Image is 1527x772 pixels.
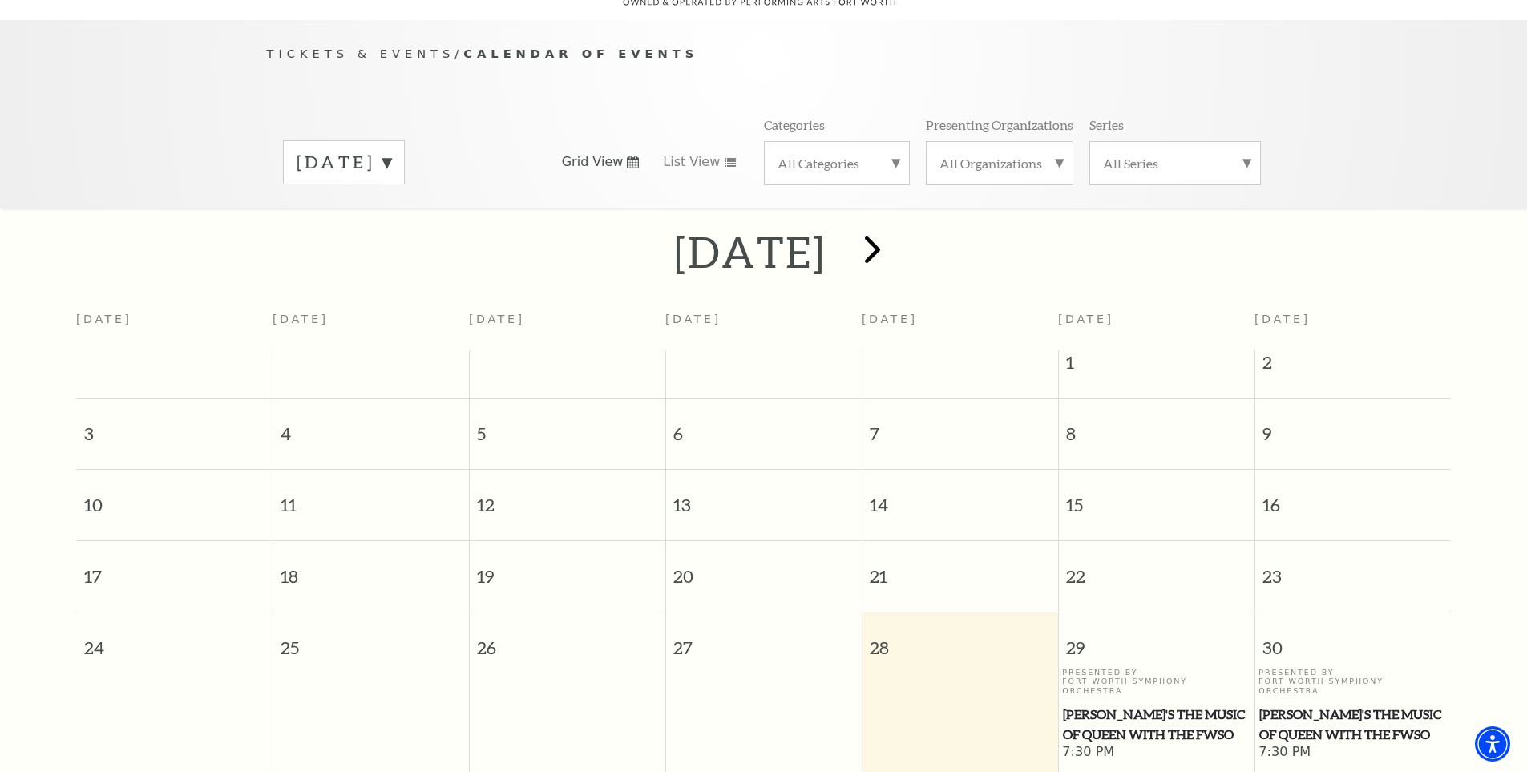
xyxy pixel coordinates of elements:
span: Grid View [562,153,624,171]
p: Series [1089,116,1124,133]
span: 1 [1059,350,1254,382]
div: Accessibility Menu [1475,726,1510,762]
span: 14 [862,470,1058,525]
span: 16 [1255,470,1452,525]
th: [DATE] [665,303,862,350]
span: 24 [76,612,273,668]
span: 10 [76,470,273,525]
span: [DATE] [1058,313,1114,325]
span: 6 [666,399,862,455]
label: [DATE] [297,150,391,175]
span: 3 [76,399,273,455]
span: 21 [862,541,1058,596]
span: 26 [470,612,665,668]
span: 13 [666,470,862,525]
span: 23 [1255,541,1452,596]
th: [DATE] [273,303,469,350]
span: 4 [273,399,469,455]
span: 27 [666,612,862,668]
button: next [841,224,899,281]
span: 5 [470,399,665,455]
th: [DATE] [862,303,1058,350]
th: [DATE] [469,303,665,350]
span: 7:30 PM [1062,744,1250,762]
span: Calendar of Events [463,46,698,60]
label: All Organizations [939,155,1060,172]
span: 30 [1255,612,1452,668]
p: Presented By Fort Worth Symphony Orchestra [1062,668,1250,695]
span: 20 [666,541,862,596]
span: 28 [862,612,1058,668]
span: 8 [1059,399,1254,455]
p: Categories [764,116,825,133]
p: Presented By Fort Worth Symphony Orchestra [1258,668,1447,695]
span: 9 [1255,399,1452,455]
span: 15 [1059,470,1254,525]
span: 7 [862,399,1058,455]
th: [DATE] [76,303,273,350]
span: 18 [273,541,469,596]
span: 11 [273,470,469,525]
h2: [DATE] [674,226,826,277]
span: [DATE] [1254,313,1311,325]
span: List View [663,153,720,171]
span: Tickets & Events [267,46,455,60]
span: 25 [273,612,469,668]
span: 7:30 PM [1258,744,1447,762]
span: 2 [1255,350,1452,382]
span: 22 [1059,541,1254,596]
span: 19 [470,541,665,596]
span: 29 [1059,612,1254,668]
span: 17 [76,541,273,596]
span: 12 [470,470,665,525]
label: All Categories [778,155,896,172]
p: Presenting Organizations [926,116,1073,133]
p: / [267,44,1261,64]
span: [PERSON_NAME]'s The Music of Queen with the FWSO [1259,705,1446,744]
span: [PERSON_NAME]'s The Music of Queen with the FWSO [1063,705,1250,744]
label: All Series [1103,155,1247,172]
